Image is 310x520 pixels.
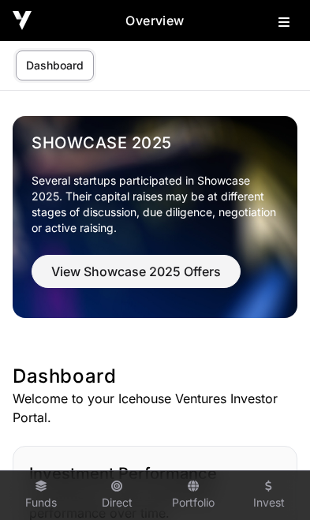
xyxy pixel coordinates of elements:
[85,474,148,517] a: Direct
[9,474,73,517] a: Funds
[13,116,297,318] img: Showcase 2025
[32,132,278,154] a: Showcase 2025
[13,389,297,427] p: Welcome to your Icehouse Ventures Investor Portal.
[13,364,297,389] h1: Dashboard
[237,474,301,517] a: Invest
[32,11,278,30] h2: Overview
[32,255,241,288] button: View Showcase 2025 Offers
[29,462,281,484] h2: Investment Performance
[51,262,221,281] span: View Showcase 2025 Offers
[16,51,94,80] a: Dashboard
[32,173,278,236] p: Several startups participated in Showcase 2025. Their capital raises may be at different stages o...
[13,11,32,30] img: Icehouse Ventures Logo
[32,271,241,286] a: View Showcase 2025 Offers
[162,474,225,517] a: Portfolio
